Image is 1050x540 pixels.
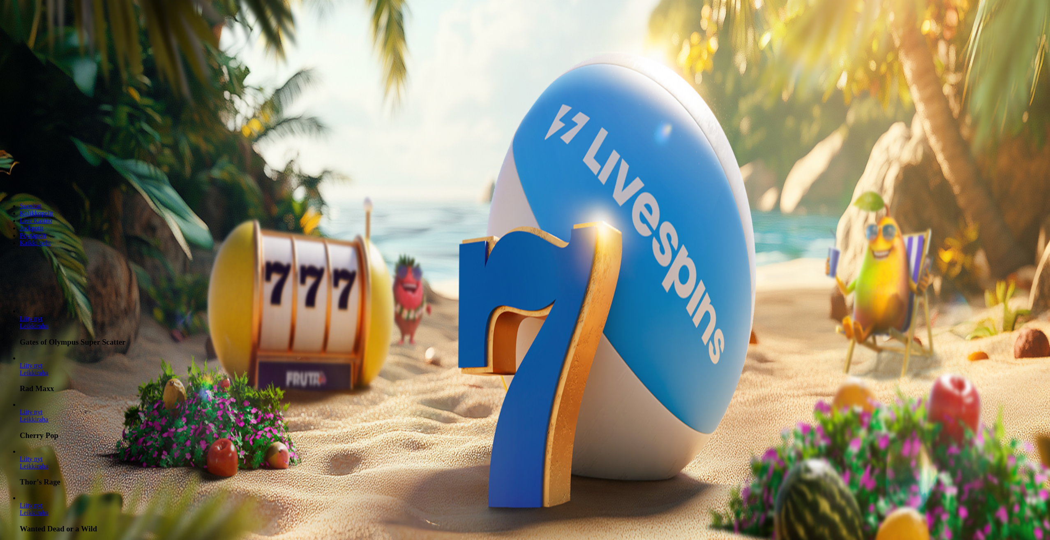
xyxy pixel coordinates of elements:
[20,232,46,239] a: Pöytäpelit
[20,401,1047,440] article: Cherry Pop
[20,502,43,509] span: Liity nyt
[20,362,43,369] span: Liity nyt
[20,225,44,232] a: Jackpotit
[20,431,1047,440] h3: Cherry Pop
[3,188,1047,262] header: Lobby
[20,477,1047,487] h3: Thor’s Rage
[20,315,43,322] a: Gates of Olympus Super Scatter
[20,355,1047,394] article: Rad Maxx
[20,524,1047,533] h3: Wanted Dead or a Wild
[20,308,1047,347] article: Gates of Olympus Super Scatter
[20,362,43,369] a: Rad Maxx
[20,217,52,224] a: Live Kasino
[20,408,43,415] span: Liity nyt
[20,494,1047,533] article: Wanted Dead or a Wild
[20,463,48,470] a: Thor’s Rage
[20,369,48,376] a: Rad Maxx
[20,448,1047,487] article: Thor’s Rage
[20,239,51,246] a: Kaikki pelit
[20,338,1047,347] h3: Gates of Olympus Super Scatter
[20,416,48,423] a: Cherry Pop
[20,322,48,329] a: Gates of Olympus Super Scatter
[3,188,1047,247] nav: Lobby
[20,315,43,322] span: Liity nyt
[20,509,48,516] a: Wanted Dead or a Wild
[20,384,1047,393] h3: Rad Maxx
[20,455,43,462] span: Liity nyt
[20,408,43,415] a: Cherry Pop
[20,202,41,209] a: Suositut
[20,210,53,217] a: Kolikkopelit
[20,455,43,462] a: Thor’s Rage
[20,502,43,509] a: Wanted Dead or a Wild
